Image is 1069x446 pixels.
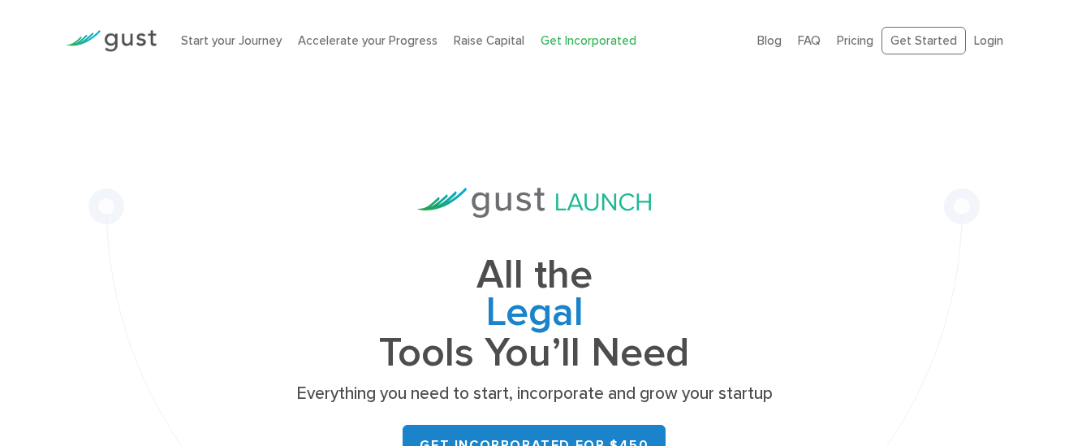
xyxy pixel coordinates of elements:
[291,383,778,405] p: Everything you need to start, incorporate and grow your startup
[66,30,157,52] img: Gust Logo
[881,27,966,55] a: Get Started
[291,294,778,335] span: Legal
[974,33,1003,48] a: Login
[454,33,524,48] a: Raise Capital
[298,33,438,48] a: Accelerate your Progress
[757,33,782,48] a: Blog
[417,188,651,218] img: Gust Launch Logo
[181,33,282,48] a: Start your Journey
[541,33,636,48] a: Get Incorporated
[291,257,778,371] h1: All the Tools You’ll Need
[837,33,873,48] a: Pricing
[798,33,821,48] a: FAQ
